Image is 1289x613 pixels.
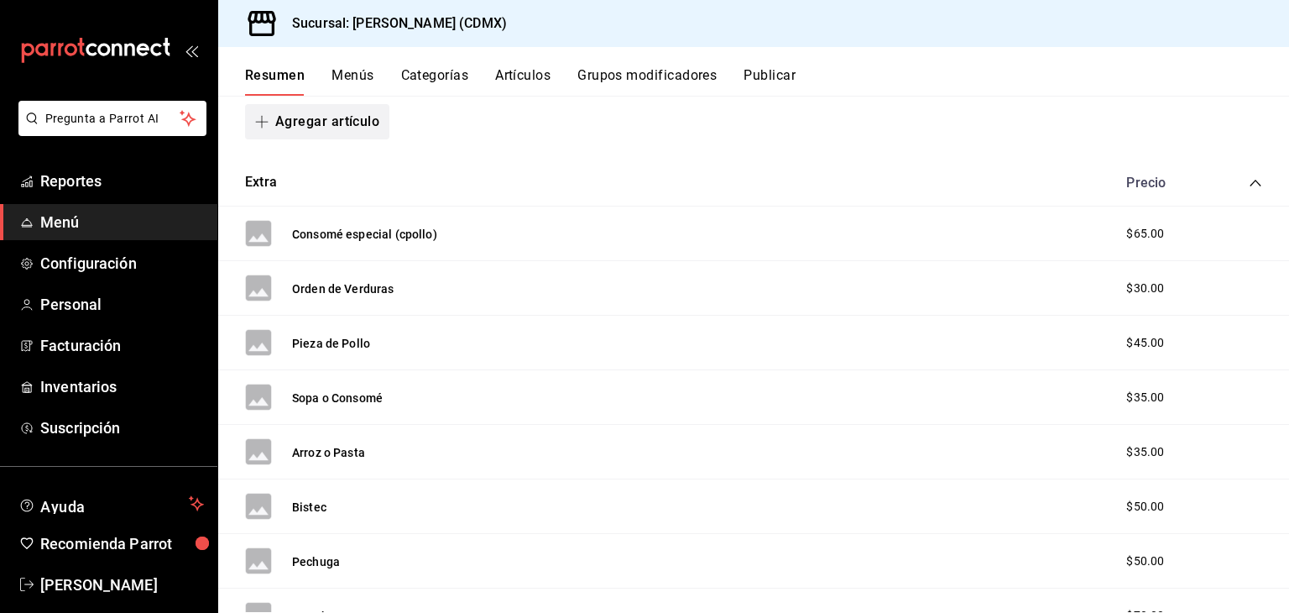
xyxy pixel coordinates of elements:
[1109,175,1217,191] div: Precio
[12,122,206,139] a: Pregunta a Parrot AI
[1126,334,1164,352] span: $45.00
[292,335,370,352] button: Pieza de Pollo
[1126,389,1164,406] span: $35.00
[40,170,204,192] span: Reportes
[245,104,389,139] button: Agregar artículo
[1126,225,1164,243] span: $65.00
[40,252,204,275] span: Configuración
[40,532,204,555] span: Recomienda Parrot
[292,390,383,406] button: Sopa o Consomé
[744,67,796,96] button: Publicar
[40,375,204,398] span: Inventarios
[18,101,206,136] button: Pregunta a Parrot AI
[401,67,469,96] button: Categorías
[1126,443,1164,461] span: $35.00
[279,13,507,34] h3: Sucursal: [PERSON_NAME] (CDMX)
[292,499,326,516] button: Bistec
[292,553,340,570] button: Pechuga
[1126,498,1164,516] span: $50.00
[40,494,182,514] span: Ayuda
[245,173,277,192] button: Extra
[40,417,204,439] span: Suscripción
[292,280,394,297] button: Orden de Verduras
[292,226,437,243] button: Consomé especial (cpollo)
[1249,176,1262,190] button: collapse-category-row
[185,44,198,57] button: open_drawer_menu
[331,67,373,96] button: Menús
[40,211,204,233] span: Menú
[577,67,717,96] button: Grupos modificadores
[495,67,551,96] button: Artículos
[245,67,1289,96] div: navigation tabs
[245,67,305,96] button: Resumen
[292,444,365,461] button: Arroz o Pasta
[1126,553,1164,570] span: $50.00
[1126,280,1164,297] span: $30.00
[45,110,180,128] span: Pregunta a Parrot AI
[40,334,204,357] span: Facturación
[40,574,204,596] span: [PERSON_NAME]
[40,293,204,316] span: Personal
